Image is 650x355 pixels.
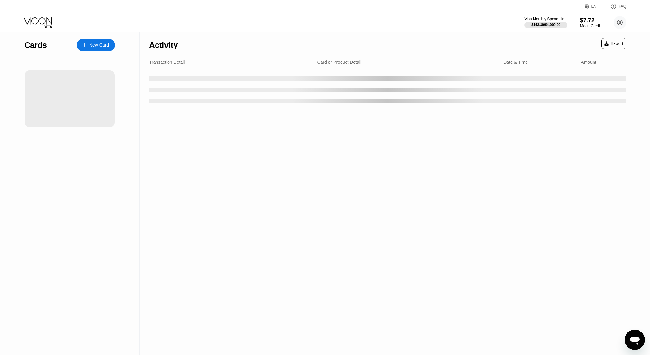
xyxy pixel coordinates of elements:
div: Export [601,38,626,49]
div: Cards [24,41,47,50]
div: FAQ [604,3,626,10]
iframe: Button to launch messaging window [625,330,645,350]
div: New Card [77,39,115,51]
div: Export [604,41,623,46]
div: $7.72Moon Credit [580,17,601,28]
div: Visa Monthly Spend Limit$443.39/$4,000.00 [524,17,567,28]
div: Visa Monthly Spend Limit [524,17,567,21]
div: Activity [149,41,178,50]
div: Card or Product Detail [317,60,361,65]
div: Moon Credit [580,24,601,28]
div: Amount [581,60,596,65]
div: FAQ [619,4,626,9]
div: Date & Time [503,60,528,65]
div: Transaction Detail [149,60,185,65]
div: EN [591,4,597,9]
div: New Card [89,43,109,48]
div: EN [585,3,604,10]
div: $443.39 / $4,000.00 [531,23,560,27]
div: $7.72 [580,17,601,24]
